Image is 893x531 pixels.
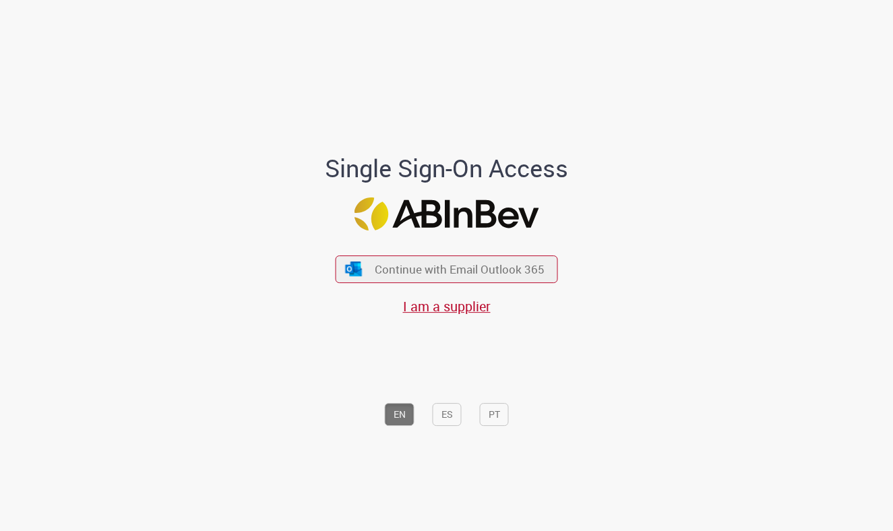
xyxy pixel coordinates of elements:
img: ícone Azure/Microsoft 360 [344,262,363,276]
button: EN [385,404,414,427]
img: Logo ABInBev [355,197,539,230]
span: Continue with Email Outlook 365 [375,261,545,277]
button: PT [480,404,509,427]
a: I am a supplier [403,297,491,315]
button: ícone Azure/Microsoft 360 Continue with Email Outlook 365 [336,255,558,283]
h1: Single Sign-On Access [259,155,634,182]
button: ES [433,404,462,427]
